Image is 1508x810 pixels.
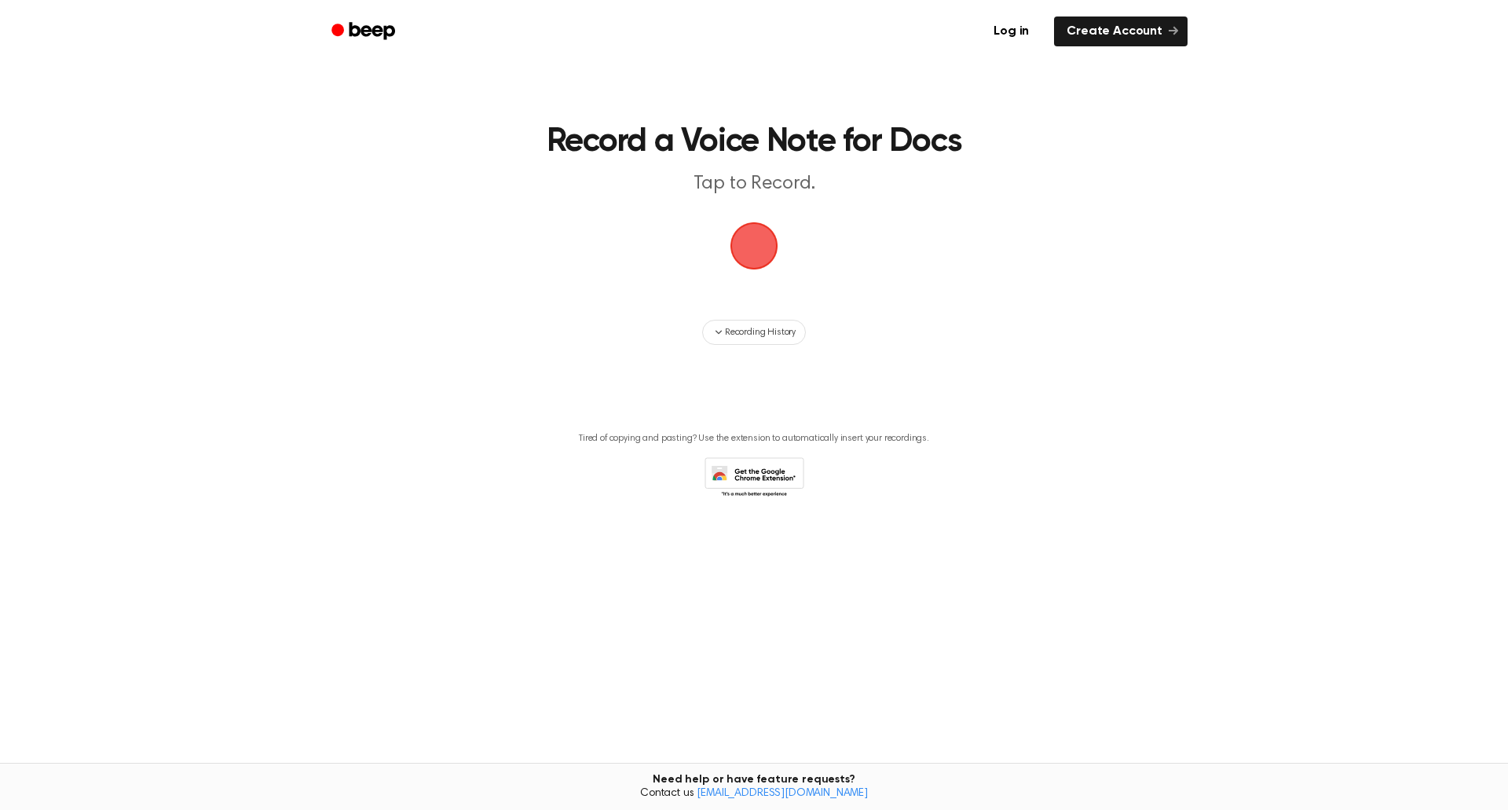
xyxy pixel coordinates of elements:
[452,171,1056,197] p: Tap to Record.
[579,433,929,445] p: Tired of copying and pasting? Use the extension to automatically insert your recordings.
[978,13,1045,49] a: Log in
[725,325,796,339] span: Recording History
[1054,16,1188,46] a: Create Account
[352,126,1156,159] h1: Record a Voice Note for Docs
[320,16,409,47] a: Beep
[730,222,778,269] img: Beep Logo
[9,787,1499,801] span: Contact us
[702,320,806,345] button: Recording History
[697,788,868,799] a: [EMAIL_ADDRESS][DOMAIN_NAME]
